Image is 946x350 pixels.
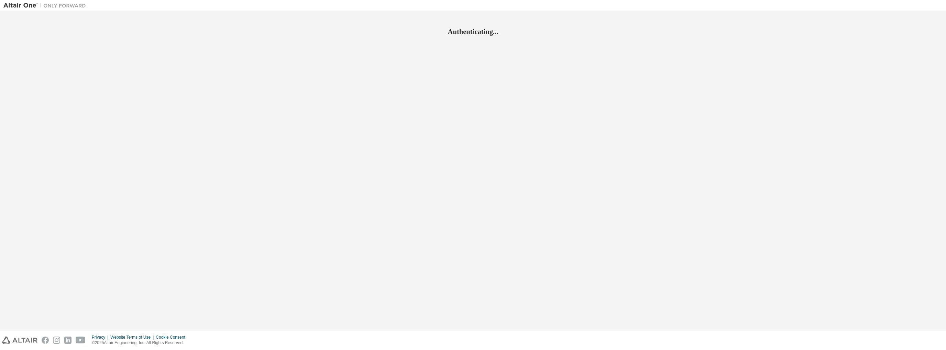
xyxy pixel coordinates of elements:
[53,337,60,344] img: instagram.svg
[3,2,89,9] img: Altair One
[76,337,86,344] img: youtube.svg
[156,335,189,340] div: Cookie Consent
[110,335,156,340] div: Website Terms of Use
[92,335,110,340] div: Privacy
[64,337,71,344] img: linkedin.svg
[3,27,943,36] h2: Authenticating...
[42,337,49,344] img: facebook.svg
[92,340,189,346] p: © 2025 Altair Engineering, Inc. All Rights Reserved.
[2,337,37,344] img: altair_logo.svg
